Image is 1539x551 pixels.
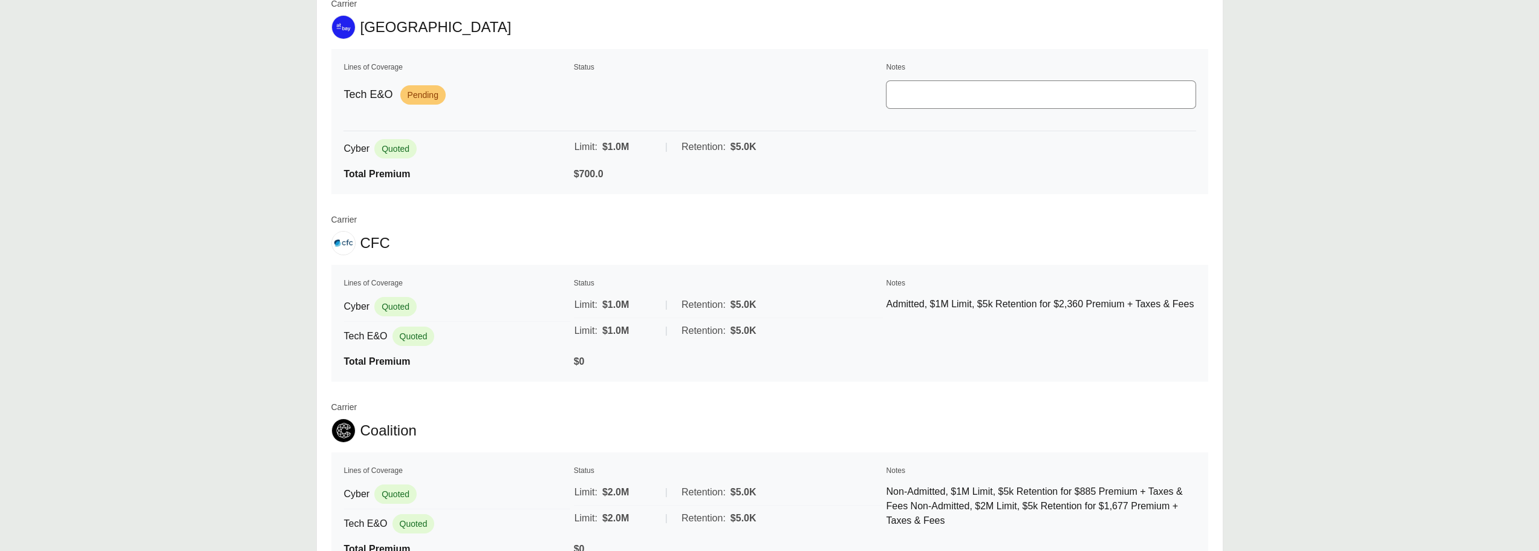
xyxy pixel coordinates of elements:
span: Carrier [331,214,390,226]
th: Notes [886,465,1196,477]
span: Tech E&O [344,517,388,531]
span: Limit: [574,485,597,500]
th: Status [573,277,883,289]
span: Limit: [574,298,597,312]
th: Lines of Coverage [343,61,571,73]
span: Limit: [574,324,597,338]
span: Quoted [392,327,435,346]
span: Quoted [374,484,417,504]
img: At-Bay [332,16,355,39]
span: Pending [400,85,446,105]
th: Lines of Coverage [343,465,571,477]
span: $700.0 [574,169,604,179]
img: CFC [332,232,355,255]
span: $2.0M [602,511,629,526]
span: Cyber [344,487,370,501]
span: $5.0K [730,140,756,154]
span: $2.0M [602,485,629,500]
span: $5.0K [730,298,756,312]
span: Cyber [344,299,370,314]
span: $5.0K [730,324,756,338]
span: Total Premium [344,169,411,179]
span: | [665,142,668,152]
span: | [665,299,668,310]
span: $1.0M [602,298,629,312]
span: $5.0K [730,485,756,500]
img: Coalition [332,419,355,442]
th: Notes [886,277,1196,289]
span: $1.0M [602,324,629,338]
th: Notes [886,61,1196,73]
span: Retention: [682,511,726,526]
span: Coalition [360,422,417,440]
span: Limit: [574,140,597,154]
span: Tech E&O [344,86,393,103]
span: Retention: [682,298,726,312]
span: Cyber [344,142,370,156]
span: Total Premium [344,356,411,367]
span: | [665,487,668,497]
span: [GEOGRAPHIC_DATA] [360,18,512,36]
th: Status [573,465,883,477]
span: Tech E&O [344,329,388,344]
p: Admitted, $1M Limit, $5k Retention for $2,360 Premium + Taxes & Fees [887,297,1196,311]
p: Non-Admitted, $1M Limit, $5k Retention for $885 Premium + Taxes & Fees Non-Admitted, $2M Limit, $... [887,484,1196,528]
span: Retention: [682,140,726,154]
span: $5.0K [730,511,756,526]
span: | [665,513,668,523]
span: | [665,325,668,336]
span: Quoted [392,514,435,533]
span: CFC [360,234,390,252]
span: $0 [574,356,585,367]
span: Carrier [331,401,417,414]
span: $1.0M [602,140,629,154]
span: Quoted [374,297,417,316]
span: Retention: [682,485,726,500]
th: Status [573,61,883,73]
th: Lines of Coverage [343,277,571,289]
span: Quoted [374,139,417,158]
span: Retention: [682,324,726,338]
span: Limit: [574,511,597,526]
